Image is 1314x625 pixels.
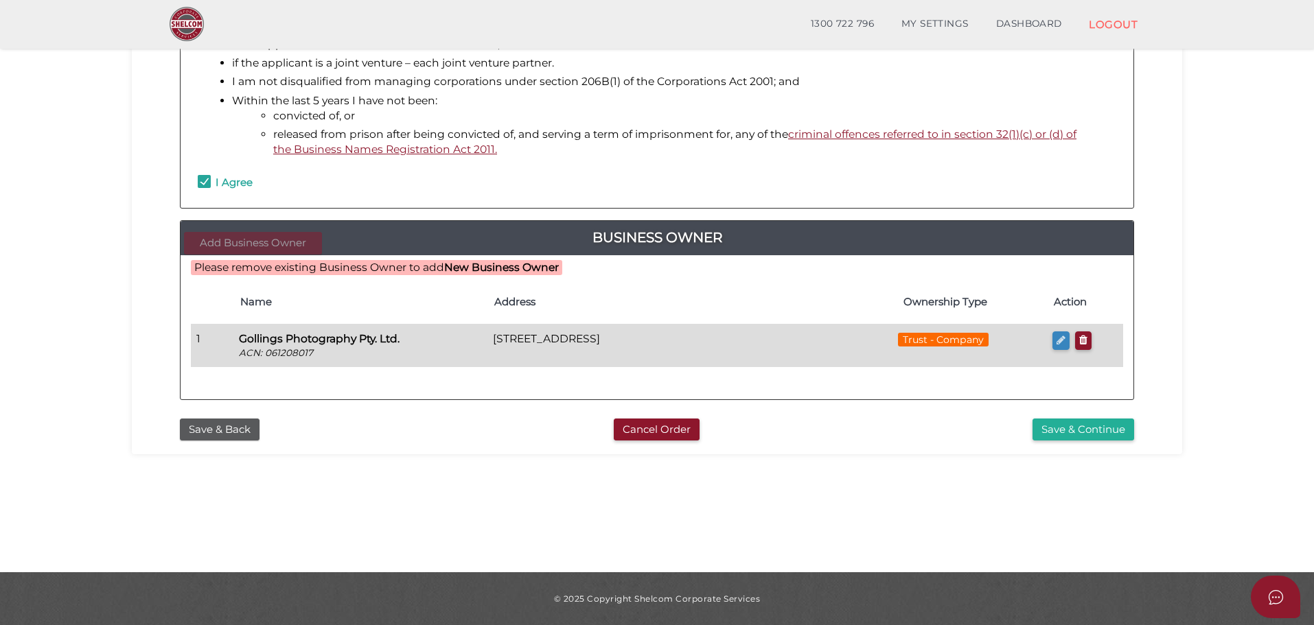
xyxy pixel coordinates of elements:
[797,10,888,38] a: 1300 722 796
[239,347,313,358] i: ACN: 061208017
[181,226,1133,248] a: Business Owner
[614,418,700,441] button: Cancel Order
[888,10,982,38] a: MY SETTINGS
[1033,418,1134,441] button: Save & Continue
[982,10,1076,38] a: DASHBOARD
[142,593,1172,604] div: © 2025 Copyright Shelcom Corporate Services
[191,260,562,275] div: Please remove existing Business Owner to add
[1075,10,1151,38] a: LOGOUT
[898,333,989,346] span: Trust - Company
[239,332,400,345] b: Gollings Photography Pty. Ltd.
[487,325,844,367] td: [STREET_ADDRESS]
[494,296,837,308] h4: Address
[240,296,481,308] h4: Name
[1251,576,1300,618] button: Open asap
[191,325,233,367] td: 1
[232,93,1109,158] li: Within the last 5 years I have not been:
[232,74,1109,89] li: I am not disqualified from managing corporations under section 206B(1) of the Corporations Act 20...
[1054,296,1116,308] h4: Action
[232,56,1109,71] li: if the applicant is a joint venture – each joint venture partner.
[273,108,1096,123] li: convicted of, or
[216,177,253,189] h4: I Agree
[180,418,260,441] button: Save & Back
[444,261,559,274] b: New Business Owner
[273,127,1096,158] li: released from prison after being convicted of, and serving a term of imprisonment for, any of the
[184,232,322,255] button: Add Business Owner
[851,296,1040,308] h4: Ownership Type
